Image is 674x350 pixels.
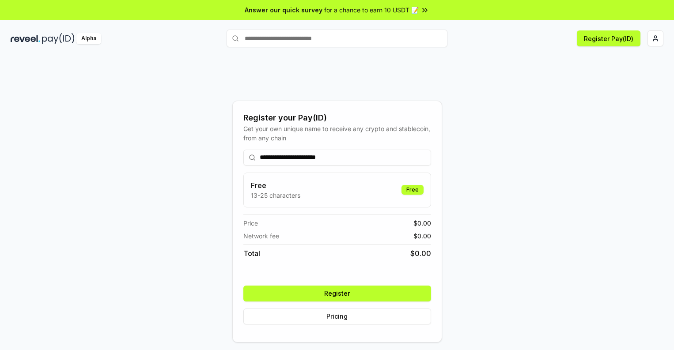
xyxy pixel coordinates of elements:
[76,33,101,44] div: Alpha
[243,309,431,324] button: Pricing
[401,185,424,195] div: Free
[42,33,75,44] img: pay_id
[324,5,419,15] span: for a chance to earn 10 USDT 📝
[243,218,258,228] span: Price
[11,33,40,44] img: reveel_dark
[251,191,300,200] p: 13-25 characters
[577,30,640,46] button: Register Pay(ID)
[413,231,431,241] span: $ 0.00
[243,112,431,124] div: Register your Pay(ID)
[413,218,431,228] span: $ 0.00
[245,5,322,15] span: Answer our quick survey
[243,248,260,259] span: Total
[251,180,300,191] h3: Free
[243,231,279,241] span: Network fee
[243,124,431,143] div: Get your own unique name to receive any crypto and stablecoin, from any chain
[410,248,431,259] span: $ 0.00
[243,286,431,301] button: Register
